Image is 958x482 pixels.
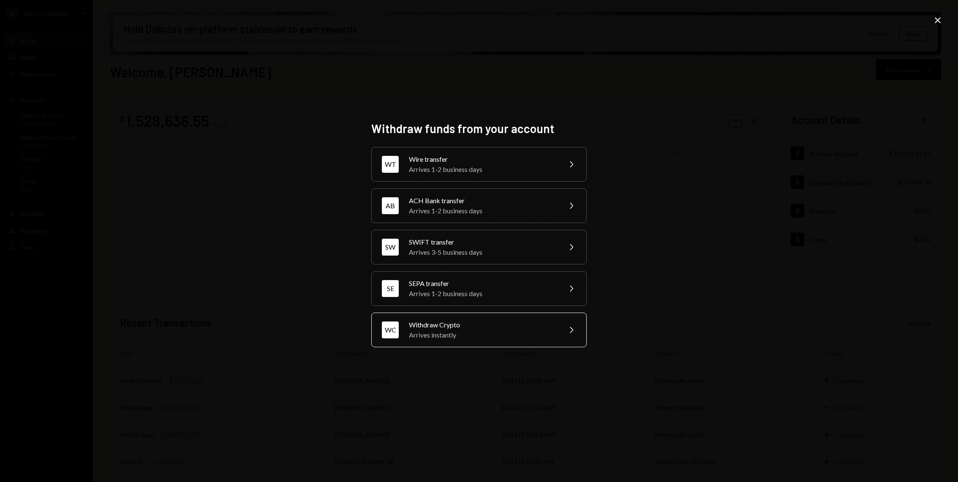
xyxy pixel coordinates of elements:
div: AB [382,197,399,214]
div: Arrives 1-2 business days [409,206,556,216]
div: SEPA transfer [409,278,556,289]
div: Withdraw Crypto [409,320,556,330]
div: Arrives 1-2 business days [409,289,556,299]
div: SE [382,280,399,297]
button: ABACH Bank transferArrives 1-2 business days [371,188,587,223]
div: SW [382,239,399,256]
h2: Withdraw funds from your account [371,120,587,137]
div: SWIFT transfer [409,237,556,247]
button: SWSWIFT transferArrives 3-5 business days [371,230,587,264]
div: ACH Bank transfer [409,196,556,206]
button: WTWire transferArrives 1-2 business days [371,147,587,182]
div: Arrives 3-5 business days [409,247,556,257]
div: WC [382,321,399,338]
button: SESEPA transferArrives 1-2 business days [371,271,587,306]
div: Wire transfer [409,154,556,164]
button: WCWithdraw CryptoArrives instantly [371,313,587,347]
div: WT [382,156,399,173]
div: Arrives instantly [409,330,556,340]
div: Arrives 1-2 business days [409,164,556,174]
